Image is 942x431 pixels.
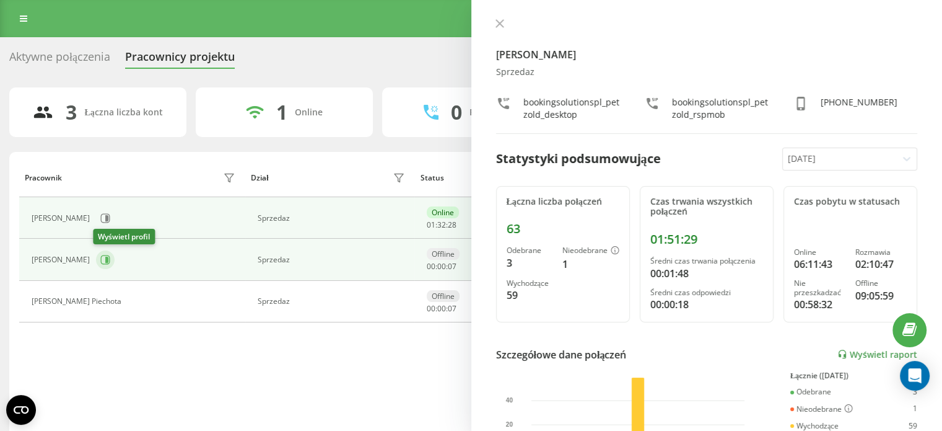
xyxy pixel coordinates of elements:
div: Pracownik [25,174,62,182]
div: Status [421,174,444,182]
span: 00 [437,303,446,314]
span: 07 [448,303,456,314]
div: Offline [427,290,460,302]
span: 07 [448,261,456,272]
div: Nie przeszkadzać [794,279,845,297]
div: 00:01:48 [650,266,763,281]
div: Łączna liczba połączeń [507,197,619,207]
div: Średni czas trwania połączenia [650,257,763,265]
div: Łącznie ([DATE]) [790,371,917,380]
div: Łączna liczba kont [84,107,162,118]
div: Szczegółowe dane połączeń [496,347,627,362]
div: 0 [451,100,462,124]
div: Nieodebrane [562,246,619,256]
div: Online [295,107,323,118]
div: Nieodebrane [790,404,853,414]
div: Sprzedaz [258,255,408,264]
div: 1 [913,404,917,414]
div: [PERSON_NAME] [32,255,93,264]
div: 01:51:29 [650,232,763,247]
div: 06:11:43 [794,257,845,272]
div: bookingsolutionspl_petzold_desktop [523,96,620,121]
div: Wyświetl profil [93,229,155,244]
div: Sprzedaz [496,67,918,78]
div: Offline [855,279,907,288]
div: 1 [562,257,619,272]
span: 28 [448,220,456,230]
div: Odebrane [790,388,831,396]
div: 3 [66,100,77,124]
div: [PHONE_NUMBER] [821,96,897,121]
div: Dział [251,174,268,182]
div: 59 [507,288,552,303]
div: [PERSON_NAME] Piechota [32,297,124,306]
div: Rozmawiają [469,107,519,118]
button: Open CMP widget [6,395,36,425]
div: Średni czas odpowiedzi [650,288,763,297]
div: : : [427,304,456,313]
div: 1 [276,100,287,124]
div: Sprzedaz [258,297,408,306]
div: 00:58:32 [794,297,845,312]
div: Pracownicy projektu [125,50,235,69]
div: bookingsolutionspl_petzold_rspmob [672,96,769,121]
span: 00 [437,261,446,272]
div: Aktywne połączenia [9,50,110,69]
div: 00:00:18 [650,297,763,312]
div: Online [427,207,459,218]
div: Odebrane [507,246,552,255]
span: 00 [427,303,435,314]
div: Offline [427,248,460,260]
div: Open Intercom Messenger [900,361,930,391]
div: 59 [909,422,917,430]
div: Czas pobytu w statusach [794,197,907,207]
div: 3 [913,388,917,396]
a: Wyświetl raport [837,349,917,360]
div: 02:10:47 [855,257,907,272]
div: 09:05:59 [855,288,907,303]
text: 20 [505,421,513,428]
div: : : [427,262,456,271]
text: 40 [505,397,513,404]
span: 32 [437,220,446,230]
div: Sprzedaz [258,214,408,223]
div: Wychodzące [507,279,552,288]
span: 00 [427,261,435,272]
div: Online [794,248,845,257]
div: Wychodzące [790,422,839,430]
div: Czas trwania wszystkich połączeń [650,197,763,218]
div: : : [427,221,456,229]
div: 63 [507,221,619,236]
div: 3 [507,255,552,270]
div: Rozmawia [855,248,907,257]
div: [PERSON_NAME] [32,214,93,223]
div: Statystyki podsumowujące [496,149,661,168]
h4: [PERSON_NAME] [496,47,918,62]
span: 01 [427,220,435,230]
